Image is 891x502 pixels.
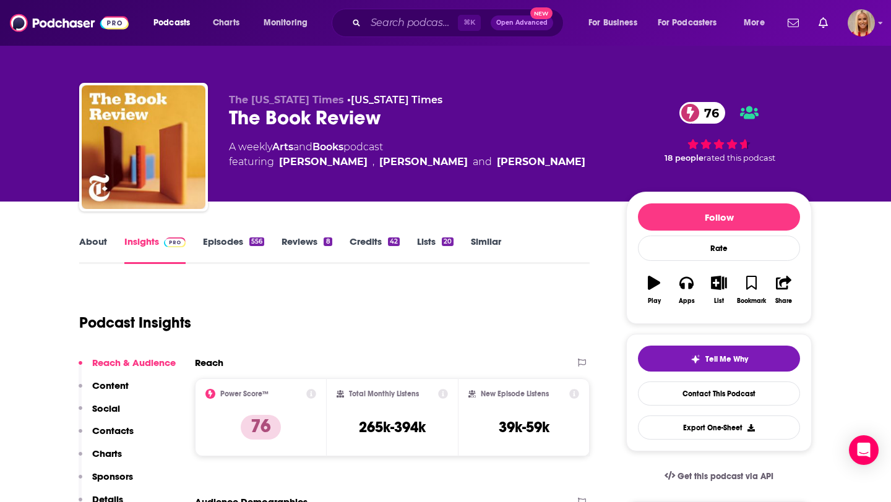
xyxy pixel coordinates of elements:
[123,72,133,82] img: tab_keywords_by_traffic_grey.svg
[691,354,700,364] img: tell me why sparkle
[388,237,400,246] div: 42
[650,13,735,33] button: open menu
[638,415,800,440] button: Export One-Sheet
[92,380,129,391] p: Content
[497,155,585,169] div: [PERSON_NAME]
[735,13,780,33] button: open menu
[153,14,190,32] span: Podcasts
[33,72,43,82] img: tab_domain_overview_orange.svg
[737,297,766,305] div: Bookmark
[92,470,133,482] p: Sponsors
[79,448,122,470] button: Charts
[92,448,122,459] p: Charts
[679,102,725,124] a: 76
[638,346,800,372] button: tell me why sparkleTell Me Why
[92,357,176,368] p: Reach & Audience
[458,15,481,31] span: ⌘ K
[264,14,308,32] span: Monitoring
[220,389,269,398] h2: Power Score™
[92,402,120,414] p: Social
[775,297,792,305] div: Share
[79,313,191,332] h1: Podcast Insights
[491,15,553,30] button: Open AdvancedNew
[349,389,419,398] h2: Total Monthly Listens
[359,418,426,436] h3: 265k-394k
[679,297,695,305] div: Apps
[241,415,281,440] p: 76
[229,155,585,169] span: featuring
[312,141,343,153] a: Books
[282,236,332,264] a: Reviews8
[705,354,748,364] span: Tell Me Why
[10,11,129,35] img: Podchaser - Follow, Share and Rate Podcasts
[351,94,442,106] a: [US_STATE] Times
[580,13,653,33] button: open menu
[203,236,264,264] a: Episodes556
[366,13,458,33] input: Search podcasts, credits, & more...
[350,236,400,264] a: Credits42
[703,268,735,312] button: List
[79,357,176,380] button: Reach & Audience
[714,297,724,305] div: List
[648,297,661,305] div: Play
[229,94,344,106] span: The [US_STATE] Times
[783,12,804,33] a: Show notifications dropdown
[499,418,549,436] h3: 39k-59k
[442,237,454,246] div: 20
[79,236,107,264] a: About
[92,425,134,436] p: Contacts
[79,380,129,402] button: Content
[343,9,575,37] div: Search podcasts, credits, & more...
[324,237,332,246] div: 8
[692,102,725,124] span: 76
[704,153,775,163] span: rated this podcast
[272,141,293,153] a: Arts
[678,471,773,482] span: Get this podcast via API
[124,236,186,264] a: InsightsPodchaser Pro
[849,435,879,465] div: Open Intercom Messenger
[279,155,368,169] a: Pamela Paul
[213,14,239,32] span: Charts
[35,20,61,30] div: v 4.0.25
[638,203,800,231] button: Follow
[848,9,875,36] button: Show profile menu
[638,268,670,312] button: Play
[20,32,30,42] img: website_grey.svg
[229,140,585,169] div: A weekly podcast
[145,13,206,33] button: open menu
[768,268,800,312] button: Share
[530,7,553,19] span: New
[735,268,767,312] button: Bookmark
[347,94,442,106] span: •
[293,141,312,153] span: and
[20,20,30,30] img: logo_orange.svg
[79,425,134,448] button: Contacts
[164,237,186,247] img: Podchaser Pro
[638,381,800,406] a: Contact This Podcast
[205,13,247,33] a: Charts
[848,9,875,36] span: Logged in as KymberleeBolden
[195,357,223,368] h2: Reach
[79,402,120,425] button: Social
[32,32,136,42] div: Domain: [DOMAIN_NAME]
[417,236,454,264] a: Lists20
[744,14,765,32] span: More
[137,73,209,81] div: Keywords by Traffic
[655,461,783,491] a: Get this podcast via API
[379,155,468,169] a: Gilbert Cruz
[79,470,133,493] button: Sponsors
[249,237,264,246] div: 556
[372,155,374,169] span: ,
[626,94,812,171] div: 76 18 peoplerated this podcast
[473,155,492,169] span: and
[481,389,549,398] h2: New Episode Listens
[471,236,501,264] a: Similar
[670,268,702,312] button: Apps
[848,9,875,36] img: User Profile
[665,153,704,163] span: 18 people
[658,14,717,32] span: For Podcasters
[82,85,205,209] img: The Book Review
[496,20,548,26] span: Open Advanced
